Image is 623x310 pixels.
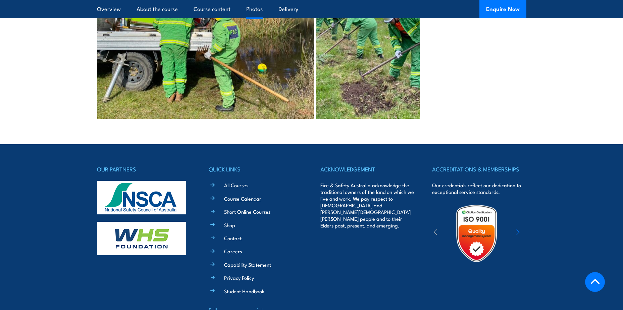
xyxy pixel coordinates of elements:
[224,195,261,202] a: Course Calendar
[224,208,270,215] a: Short Online Courses
[320,164,414,174] h4: ACKNOWLEDGEMENT
[320,182,414,229] p: Fire & Safety Australia acknowledge the traditional owners of the land on which we live and work....
[506,222,565,245] img: ewpa-logo
[97,181,186,214] img: nsca-logo-footer
[224,248,242,255] a: Careers
[447,204,506,263] img: Untitled design (19)
[224,235,242,242] a: Contact
[432,182,526,195] p: Our credentials reflect our dedication to exceptional service standards.
[224,274,254,281] a: Privacy Policy
[97,164,191,174] h4: OUR PARTNERS
[224,261,271,268] a: Capability Statement
[224,221,235,228] a: Shop
[224,182,248,189] a: All Courses
[209,164,303,174] h4: QUICK LINKS
[97,222,186,255] img: whs-logo-footer
[432,164,526,174] h4: ACCREDITATIONS & MEMBERSHIPS
[224,288,264,295] a: Student Handbook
